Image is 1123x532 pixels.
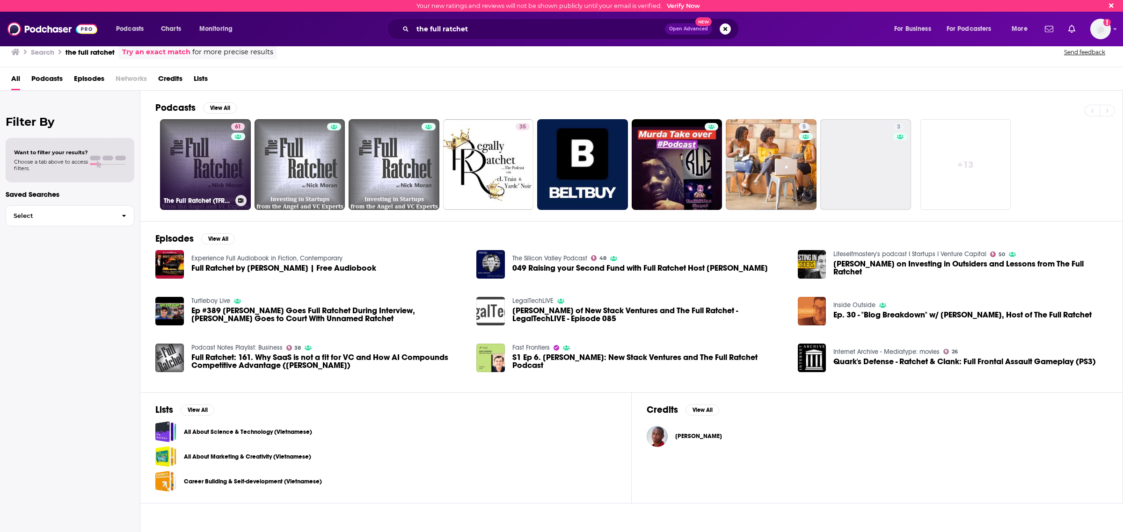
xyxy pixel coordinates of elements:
img: Ep #389 Dasha Kelly Goes Full Ratchet During Interview, Turtleboy Goes to Court With Unnamed Ratchet [155,297,184,325]
h3: the full ratchet [66,48,115,57]
a: Show notifications dropdown [1065,21,1079,37]
a: Charts [155,22,187,36]
img: Nick Moran of New Stack Ventures and The Full Ratchet - LegalTechLIVE - Episode 085 [476,297,505,325]
a: The Silicon Valley Podcast [512,254,587,262]
a: All [11,71,20,90]
a: All About Science & Technology (Vietnamese) [184,427,312,437]
a: Full Ratchet: 161. Why SaaS is not a fit for VC and How AI Compounds Competitive Advantage (Ash F... [191,353,466,369]
a: CreditsView All [647,404,719,416]
span: New [695,17,712,26]
a: Career Building & Self-development (Vietnamese) [155,471,176,492]
button: open menu [193,22,245,36]
h3: The Full Ratchet (TFR): Venture Capital and Startup Investing Demystified [164,197,232,205]
a: 5 [726,119,817,210]
a: 5 [799,123,809,130]
span: 61 [235,122,241,132]
button: Show profile menu [1090,19,1111,39]
img: S1 Ep 6. Nick Moran: New Stack Ventures and The Full Ratchet Podcast [476,344,505,372]
span: 35 [519,122,526,132]
button: open menu [109,22,156,36]
a: All About Marketing & Creativity (Vietnamese) [155,446,176,467]
h2: Podcasts [155,102,196,114]
a: 3 [820,119,911,210]
span: Lists [194,71,208,90]
button: open menu [941,22,1005,36]
a: 61 [231,123,245,130]
span: Podcasts [31,71,63,90]
a: Lifeselfmastery's podcast I Startups I Venture Capital [833,250,986,258]
button: Open AdvancedNew [665,23,712,35]
span: Networks [116,71,147,90]
span: Ep. 30 - "Blog Breakdown" w/ [PERSON_NAME], Host of The Full Ratchet [833,311,1092,319]
img: Podchaser - Follow, Share and Rate Podcasts [7,20,97,38]
span: 3 [897,122,900,132]
a: Podcast Notes Playlist: Business [191,344,283,352]
span: for more precise results [192,47,273,58]
a: Credits [158,71,182,90]
a: Career Building & Self-development (Vietnamese) [184,476,322,487]
button: View All [203,102,237,114]
a: Inside Outside [833,301,875,309]
a: 50 [990,252,1005,257]
a: Fast Frontiers [512,344,550,352]
span: For Podcasters [947,22,992,36]
a: Experience Full Audiobook in Fiction, Contemporary [191,254,343,262]
a: PodcastsView All [155,102,237,114]
a: Quark's Defense - Ratchet & Clank: Full Frontal Assault Gameplay (PS3) [833,358,1096,366]
button: Chris JonesChris Jones [647,421,1108,451]
div: Your new ratings and reviews will not be shown publicly until your email is verified. [416,2,700,9]
input: Search podcasts, credits, & more... [413,22,665,36]
span: Want to filter your results? [14,149,88,156]
span: [PERSON_NAME] [675,432,722,440]
h2: Lists [155,404,173,416]
h2: Episodes [155,233,194,244]
a: 3 [893,123,904,130]
a: Chris Jones [647,426,668,447]
button: open menu [1005,22,1039,36]
button: Send feedback [1061,48,1108,56]
span: Open Advanced [669,27,708,31]
a: Quark's Defense - Ratchet & Clank: Full Frontal Assault Gameplay (PS3) [798,344,826,372]
a: 35 [443,119,534,210]
a: Ep #389 Dasha Kelly Goes Full Ratchet During Interview, Turtleboy Goes to Court With Unnamed Ratchet [191,307,466,323]
a: S1 Ep 6. Nick Moran: New Stack Ventures and The Full Ratchet Podcast [512,353,787,369]
a: Episodes [74,71,104,90]
button: Select [6,205,134,226]
p: Saved Searches [6,190,134,199]
a: 26 [943,349,958,354]
a: Nick Moran of New Stack Ventures and The Full Ratchet - LegalTechLIVE - Episode 085 [512,307,787,323]
img: Full Ratchet by Mike Cooper | Free Audiobook [155,250,184,279]
a: 049 Raising your Second Fund with Full Ratchet Host Nick Moran [512,264,768,272]
a: Turtleboy Live [191,297,230,305]
a: Full Ratchet by Mike Cooper | Free Audiobook [191,264,376,272]
a: All About Science & Technology (Vietnamese) [155,421,176,442]
span: 38 [294,346,301,350]
img: Full Ratchet: 161. Why SaaS is not a fit for VC and How AI Compounds Competitive Advantage (Ash F... [155,344,184,372]
img: 049 Raising your Second Fund with Full Ratchet Host Nick Moran [476,250,505,279]
a: Show notifications dropdown [1041,21,1057,37]
img: Nick Moran on Investing in Outsiders and Lessons from The Full Ratchet [798,250,826,279]
span: [PERSON_NAME] on Investing in Outsiders and Lessons from The Full Ratchet [833,260,1108,276]
a: +13 [920,119,1011,210]
span: 5 [802,122,806,132]
a: ListsView All [155,404,214,416]
button: View All [181,404,214,416]
span: Select [6,213,114,219]
svg: Email not verified [1103,19,1111,26]
a: EpisodesView All [155,233,235,244]
span: [PERSON_NAME] of New Stack Ventures and The Full Ratchet - LegalTechLIVE - Episode 085 [512,307,787,323]
a: Ep. 30 - "Blog Breakdown" w/ Nick Moran, Host of The Full Ratchet [798,297,826,325]
a: Internet Archive - Mediatype: movies [833,348,940,356]
span: 049 Raising your Second Fund with Full Ratchet Host [PERSON_NAME] [512,264,768,272]
button: open menu [888,22,943,36]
